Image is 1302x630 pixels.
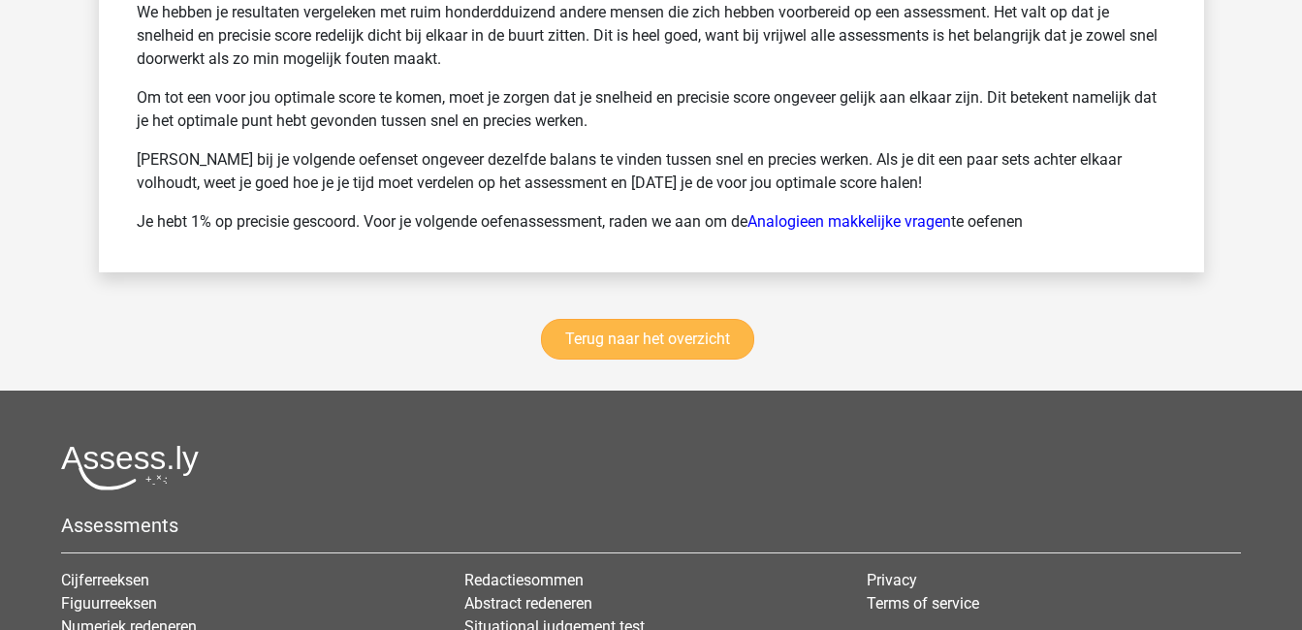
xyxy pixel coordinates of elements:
p: Je hebt 1% op precisie gescoord. Voor je volgende oefenassessment, raden we aan om de te oefenen [137,210,1166,234]
p: We hebben je resultaten vergeleken met ruim honderdduizend andere mensen die zich hebben voorbere... [137,1,1166,71]
a: Abstract redeneren [464,594,592,613]
a: Cijferreeksen [61,571,149,589]
a: Terug naar het overzicht [541,319,754,360]
p: [PERSON_NAME] bij je volgende oefenset ongeveer dezelfde balans te vinden tussen snel en precies ... [137,148,1166,195]
a: Analogieen makkelijke vragen [747,212,951,231]
a: Figuurreeksen [61,594,157,613]
h5: Assessments [61,514,1241,537]
a: Terms of service [867,594,979,613]
a: Privacy [867,571,917,589]
p: Om tot een voor jou optimale score te komen, moet je zorgen dat je snelheid en precisie score ong... [137,86,1166,133]
img: Assessly logo [61,445,199,490]
a: Redactiesommen [464,571,584,589]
